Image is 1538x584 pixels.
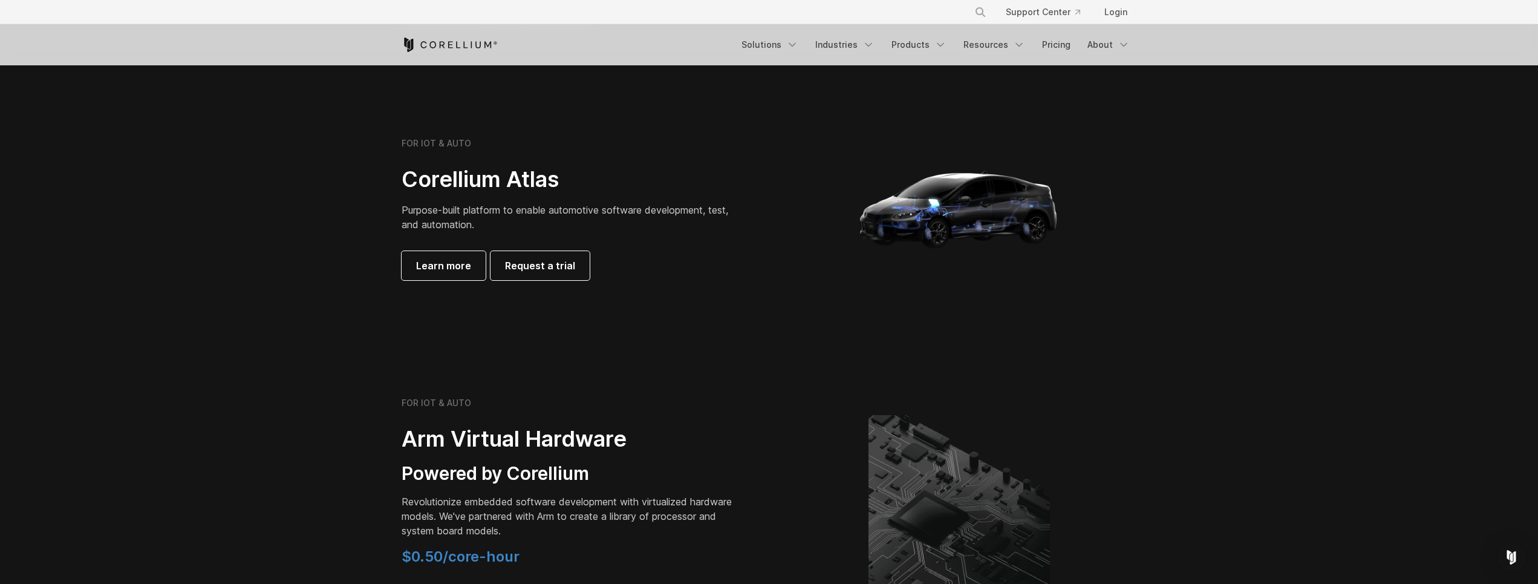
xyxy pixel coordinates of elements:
a: Resources [956,34,1032,56]
a: About [1080,34,1137,56]
h2: Arm Virtual Hardware [402,425,740,453]
img: Corellium_Hero_Atlas_alt [838,88,1080,330]
span: Purpose-built platform to enable automotive software development, test, and automation. [402,204,728,231]
div: Navigation Menu [960,1,1137,23]
a: Login [1095,1,1137,23]
a: Solutions [734,34,806,56]
a: Learn more [402,251,486,280]
h2: Corellium Atlas [402,166,740,193]
h6: FOR IOT & AUTO [402,138,471,149]
div: Open Intercom Messenger [1497,543,1526,572]
span: Learn more [416,258,471,273]
a: Industries [808,34,882,56]
div: Navigation Menu [734,34,1137,56]
p: Revolutionize embedded software development with virtualized hardware models. We've partnered wit... [402,494,740,538]
a: Support Center [996,1,1090,23]
span: $0.50/core-hour [402,548,520,565]
h6: FOR IOT & AUTO [402,398,471,408]
a: Corellium Home [402,38,498,52]
span: Request a trial [505,258,575,273]
a: Pricing [1035,34,1078,56]
a: Products [884,34,954,56]
button: Search [969,1,991,23]
h3: Powered by Corellium [402,462,740,485]
a: Request a trial [490,251,590,280]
